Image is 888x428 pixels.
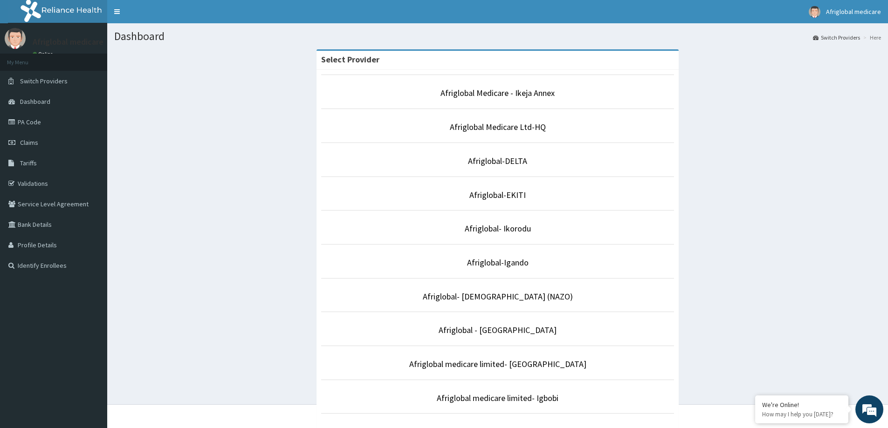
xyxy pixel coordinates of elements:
img: User Image [5,28,26,49]
a: Afriglobal Medicare - Ikeja Annex [441,88,555,98]
a: Afriglobal-EKITI [469,190,526,200]
a: Online [33,51,55,57]
span: Afriglobal medicare [826,7,881,16]
img: User Image [809,6,820,18]
h1: Dashboard [114,30,881,42]
a: Afriglobal- Ikorodu [465,223,531,234]
span: Dashboard [20,97,50,106]
a: Afriglobal- [DEMOGRAPHIC_DATA] (NAZO) [423,291,573,302]
a: Afriglobal Medicare Ltd-HQ [450,122,546,132]
a: Afriglobal-DELTA [468,156,527,166]
a: Afriglobal medicare limited- [GEOGRAPHIC_DATA] [409,359,586,369]
a: Afriglobal medicare limited- Igbobi [437,393,558,403]
strong: Select Provider [321,54,379,65]
li: Here [861,34,881,41]
a: Afriglobal - [GEOGRAPHIC_DATA] [439,325,557,335]
span: Tariffs [20,159,37,167]
a: Afriglobal-Igando [467,257,529,268]
p: Afriglobal medicare [33,38,103,46]
span: Switch Providers [20,77,68,85]
span: Claims [20,138,38,147]
p: How may I help you today? [762,410,841,418]
div: We're Online! [762,401,841,409]
a: Switch Providers [813,34,860,41]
